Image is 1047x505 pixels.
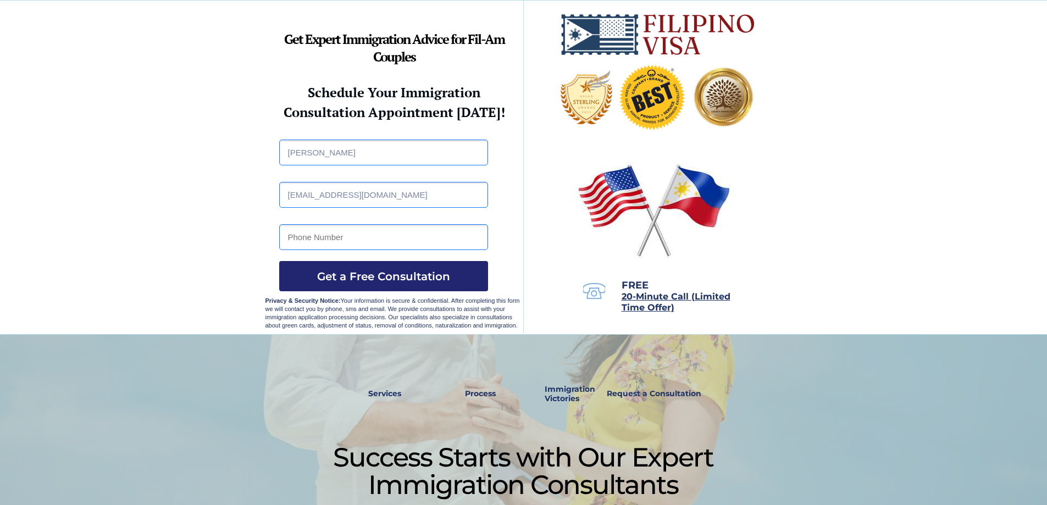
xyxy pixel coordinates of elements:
input: Email [279,182,488,208]
a: 20-Minute Call (Limited Time Offer) [622,292,730,312]
a: Services [361,381,409,407]
strong: Consultation Appointment [DATE]! [284,103,505,121]
strong: Immigration Victories [545,384,595,403]
a: Immigration Victories [540,381,577,407]
input: Full Name [279,140,488,165]
span: Your information is secure & confidential. After completing this form we will contact you by phon... [265,297,520,329]
strong: Services [368,389,401,398]
span: Success Starts with Our Expert Immigration Consultants [333,441,713,501]
strong: Schedule Your Immigration [308,84,480,101]
strong: Request a Consultation [607,389,701,398]
button: Get a Free Consultation [279,261,488,291]
a: Request a Consultation [602,381,706,407]
strong: Get Expert Immigration Advice for Fil-Am Couples [284,30,505,65]
a: Process [459,381,501,407]
span: Get a Free Consultation [279,270,488,283]
strong: Process [465,389,496,398]
strong: Privacy & Security Notice: [265,297,341,304]
span: 20-Minute Call (Limited Time Offer) [622,291,730,313]
input: Phone Number [279,224,488,250]
span: FREE [622,279,649,291]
